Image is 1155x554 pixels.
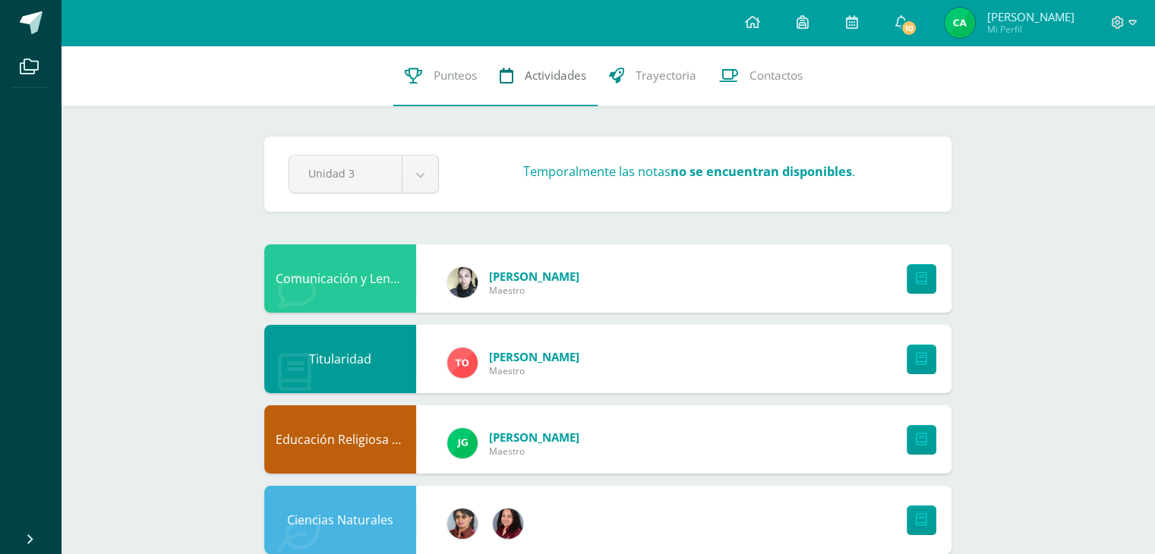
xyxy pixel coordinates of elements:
img: 119c9a59dca757fc394b575038654f60.png [447,267,478,297]
div: Titularidad [264,325,416,393]
span: Maestro [489,284,579,297]
a: Contactos [708,46,814,106]
span: Punteos [434,68,477,83]
div: Comunicación y Lenguaje, Idioma Extranjero Inglés [264,244,416,313]
span: Trayectoria [636,68,696,83]
div: Educación Religiosa Escolar [264,405,416,474]
span: [PERSON_NAME] [489,349,579,364]
img: 7420dd8cffec07cce464df0021f01d4a.png [493,508,523,539]
span: Mi Perfil [986,23,1074,36]
span: Maestro [489,364,579,377]
strong: no se encuentran disponibles [671,162,852,180]
img: e4c7465d6ed51be7416406892ef0bd6b.png [945,8,975,38]
a: Unidad 3 [289,156,438,193]
span: Contactos [749,68,803,83]
div: Ciencias Naturales [264,486,416,554]
img: 62738a800ecd8b6fa95d10d0b85c3dbc.png [447,508,478,539]
span: Unidad 3 [308,156,383,191]
a: Punteos [393,46,488,106]
a: Trayectoria [598,46,708,106]
img: 3da61d9b1d2c0c7b8f7e89c78bbce001.png [447,428,478,458]
span: 10 [901,20,917,36]
span: Maestro [489,445,579,458]
h3: Temporalmente las notas . [523,162,855,180]
span: [PERSON_NAME] [489,269,579,284]
img: 756ce12fb1b4cf9faf9189d656ca7749.png [447,348,478,378]
a: Actividades [488,46,598,106]
span: [PERSON_NAME] [986,9,1074,24]
span: Actividades [525,68,586,83]
span: [PERSON_NAME] [489,430,579,445]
